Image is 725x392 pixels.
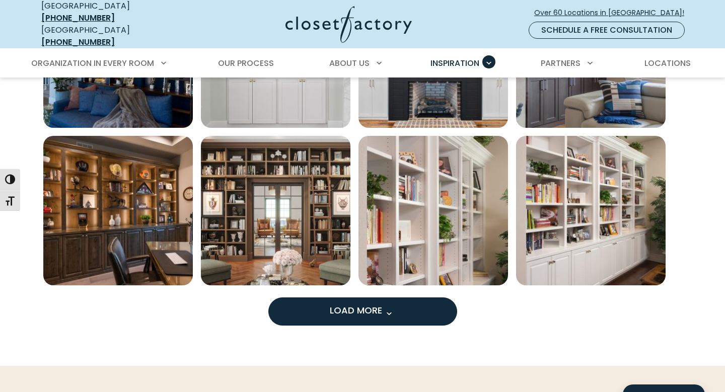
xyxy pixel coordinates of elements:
[43,136,193,285] a: Open inspiration gallery to preview enlarged image
[329,57,370,69] span: About Us
[41,36,115,48] a: [PHONE_NUMBER]
[529,22,685,39] a: Schedule a Free Consultation
[644,57,691,69] span: Locations
[43,136,193,285] img: Custom wood wall unit with built-in lighting, open display shelving, and lower closed cabinetry
[268,297,457,326] button: Load more inspiration gallery images
[516,136,666,285] a: Open inspiration gallery to preview enlarged image
[534,4,693,22] a: Over 60 Locations in [GEOGRAPHIC_DATA]!
[534,8,692,18] span: Over 60 Locations in [GEOGRAPHIC_DATA]!
[285,6,412,43] img: Closet Factory Logo
[218,57,274,69] span: Our Process
[541,57,581,69] span: Partners
[201,136,350,285] a: Open inspiration gallery to preview enlarged image
[24,49,701,77] nav: Primary Menu
[41,12,115,24] a: [PHONE_NUMBER]
[358,136,508,285] img: White built-in bookcase with crown molding and lower cabinetry
[31,57,154,69] span: Organization in Every Room
[358,136,508,285] a: Open inspiration gallery to preview enlarged image
[430,57,479,69] span: Inspiration
[201,136,350,285] img: Grand library wall with built-in bookshelves and rolling ladder
[330,304,395,317] span: Load More
[41,24,187,48] div: [GEOGRAPHIC_DATA]
[516,136,666,285] img: White built-in wall unit with open shelving and lower cabinets with crown molding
